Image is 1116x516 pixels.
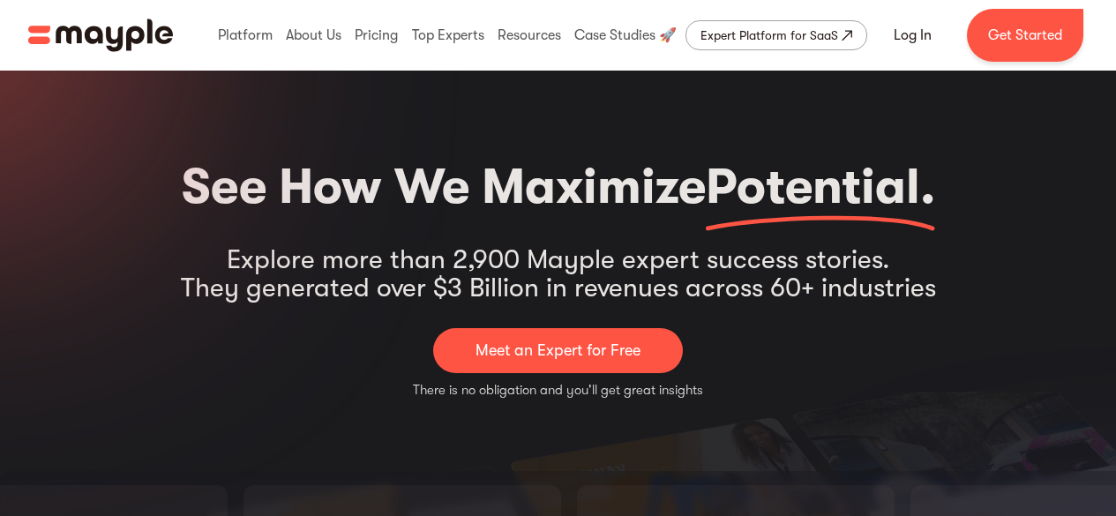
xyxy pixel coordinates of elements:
[967,9,1083,62] a: Get Started
[700,25,838,46] div: Expert Platform for SaaS
[433,328,683,373] a: Meet an Expert for Free
[476,339,640,363] p: Meet an Expert for Free
[182,150,935,224] h2: See How We Maximize
[28,19,173,52] img: Mayple logo
[685,20,867,50] a: Expert Platform for SaaS
[873,14,953,56] a: Log In
[706,159,935,215] span: Potential.
[181,245,936,302] div: Explore more than 2,900 Mayple expert success stories. They generated over $3 Billion in revenues...
[413,380,703,400] p: There is no obligation and you'll get great insights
